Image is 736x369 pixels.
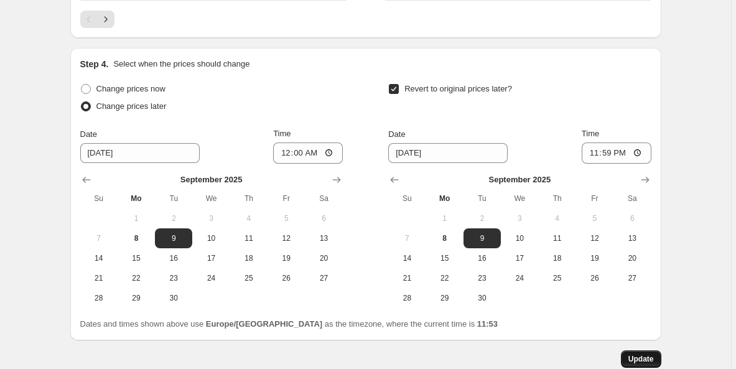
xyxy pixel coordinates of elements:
[477,319,498,329] b: 11:53
[123,293,150,303] span: 29
[543,194,571,203] span: Th
[113,58,249,70] p: Select when the prices should change
[431,194,459,203] span: Mo
[305,228,342,248] button: Saturday September 13 2025
[268,248,305,268] button: Friday September 19 2025
[581,194,608,203] span: Fr
[160,233,187,243] span: 9
[581,253,608,263] span: 19
[85,273,113,283] span: 21
[230,228,268,248] button: Thursday September 11 2025
[543,273,571,283] span: 25
[393,233,421,243] span: 7
[273,213,300,223] span: 5
[155,248,192,268] button: Tuesday September 16 2025
[468,213,496,223] span: 2
[235,194,263,203] span: Th
[463,208,501,228] button: Tuesday September 2 2025
[463,189,501,208] th: Tuesday
[192,208,230,228] button: Wednesday September 3 2025
[463,268,501,288] button: Tuesday September 23 2025
[160,213,187,223] span: 2
[582,129,599,138] span: Time
[273,233,300,243] span: 12
[543,233,571,243] span: 11
[576,268,613,288] button: Friday September 26 2025
[581,213,608,223] span: 5
[273,194,300,203] span: Fr
[501,228,538,248] button: Wednesday September 10 2025
[155,268,192,288] button: Tuesday September 23 2025
[506,213,533,223] span: 3
[613,248,651,268] button: Saturday September 20 2025
[468,194,496,203] span: Tu
[613,208,651,228] button: Saturday September 6 2025
[463,248,501,268] button: Tuesday September 16 2025
[538,268,575,288] button: Thursday September 25 2025
[576,189,613,208] th: Friday
[431,233,459,243] span: 8
[426,228,463,248] button: Today Monday September 8 2025
[80,319,498,329] span: Dates and times shown above use as the timezone, where the current time is
[310,253,337,263] span: 20
[618,213,646,223] span: 6
[538,208,575,228] button: Thursday September 4 2025
[581,233,608,243] span: 12
[501,268,538,288] button: Wednesday September 24 2025
[426,189,463,208] th: Monday
[426,248,463,268] button: Monday September 15 2025
[576,208,613,228] button: Friday September 5 2025
[582,142,651,164] input: 12:00
[160,194,187,203] span: Tu
[123,233,150,243] span: 8
[506,233,533,243] span: 10
[613,189,651,208] th: Saturday
[576,228,613,248] button: Friday September 12 2025
[388,268,426,288] button: Sunday September 21 2025
[268,189,305,208] th: Friday
[618,194,646,203] span: Sa
[80,143,200,163] input: 9/8/2025
[506,273,533,283] span: 24
[501,189,538,208] th: Wednesday
[160,293,187,303] span: 30
[426,288,463,308] button: Monday September 29 2025
[160,253,187,263] span: 16
[305,189,342,208] th: Saturday
[636,171,654,189] button: Show next month, October 2025
[468,273,496,283] span: 23
[576,248,613,268] button: Friday September 19 2025
[310,213,337,223] span: 6
[123,273,150,283] span: 22
[85,233,113,243] span: 7
[393,273,421,283] span: 21
[388,228,426,248] button: Sunday September 7 2025
[197,273,225,283] span: 24
[80,11,114,28] nav: Pagination
[463,228,501,248] button: Tuesday September 9 2025
[506,194,533,203] span: We
[426,268,463,288] button: Monday September 22 2025
[78,171,95,189] button: Show previous month, August 2025
[305,268,342,288] button: Saturday September 27 2025
[118,189,155,208] th: Monday
[80,129,97,139] span: Date
[230,248,268,268] button: Thursday September 18 2025
[97,11,114,28] button: Next
[80,58,109,70] h2: Step 4.
[404,84,512,93] span: Revert to original prices later?
[155,288,192,308] button: Tuesday September 30 2025
[80,189,118,208] th: Sunday
[80,248,118,268] button: Sunday September 14 2025
[192,248,230,268] button: Wednesday September 17 2025
[155,228,192,248] button: Tuesday September 9 2025
[538,248,575,268] button: Thursday September 18 2025
[197,213,225,223] span: 3
[386,171,403,189] button: Show previous month, August 2025
[96,101,167,111] span: Change prices later
[310,194,337,203] span: Sa
[123,253,150,263] span: 15
[85,253,113,263] span: 14
[235,253,263,263] span: 18
[388,288,426,308] button: Sunday September 28 2025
